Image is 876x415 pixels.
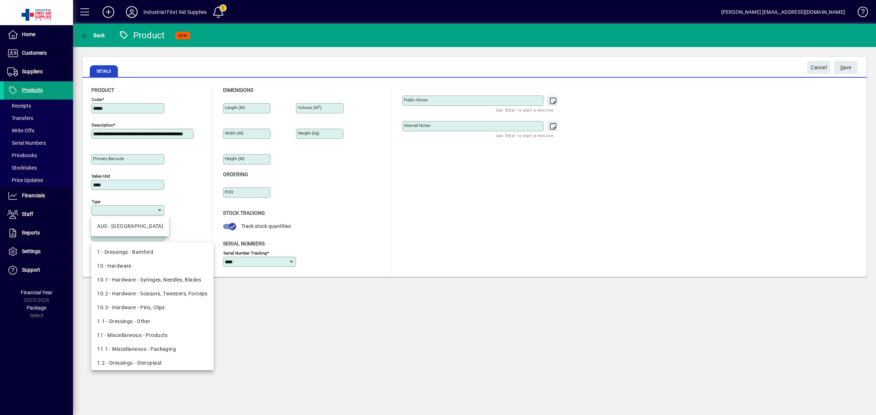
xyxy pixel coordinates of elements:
[721,6,845,18] div: [PERSON_NAME] [EMAIL_ADDRESS][DOMAIN_NAME]
[91,259,214,273] mat-option: 10 - Hardware
[496,131,553,140] mat-hint: Use 'Enter' to start a new line
[7,103,31,109] span: Receipts
[7,128,34,133] span: Write Offs
[92,123,113,128] mat-label: Description
[4,26,73,44] a: Home
[91,342,214,356] mat-option: 11.1 - Miscellaneous - Packaging
[225,131,243,136] mat-label: Width (m)
[22,50,47,56] span: Customers
[4,243,73,261] a: Settings
[4,137,73,149] a: Serial Numbers
[97,359,208,367] div: 1.2 - Dressings - Steroplast
[834,61,857,74] button: Save
[852,1,867,25] a: Knowledge Base
[97,262,208,270] div: 10 - Hardware
[91,245,214,259] mat-option: 1 - Dressings - Bamford
[404,123,430,128] mat-label: Internal Notes
[225,105,245,110] mat-label: Length (m)
[4,224,73,242] a: Reports
[4,112,73,124] a: Transfers
[91,356,214,370] mat-option: 1.2 - Dressings - Steroplast
[807,61,830,74] button: Cancel
[22,248,41,254] span: Settings
[91,287,214,301] mat-option: 10.2 - Hardware - Scissors, Tweezers, Forceps
[92,97,102,102] mat-label: Code
[4,162,73,174] a: Stocktakes
[22,193,45,198] span: Financials
[7,140,46,146] span: Serial Numbers
[178,33,187,38] span: NEW
[91,329,214,342] mat-option: 11 - Miscellaneous - Products
[81,32,105,38] span: Back
[496,106,553,114] mat-hint: Use 'Enter' to start a new line
[223,241,265,247] span: Serial Numbers
[79,29,107,42] button: Back
[91,315,214,329] mat-option: 1.1 - Dressings - Other
[97,276,208,284] div: 10.1 - Hardware - Syringes, Needles, Blades
[97,290,208,298] div: 10.2 - Hardware - Scissors, Tweezers, Forceps
[119,30,165,41] div: Product
[4,205,73,224] a: Staff
[22,87,43,93] span: Products
[91,301,214,315] mat-option: 10.3 - Hardware - Pins, Clips
[298,105,322,110] mat-label: Volume (m )
[91,220,169,233] mat-option: AUS - AUSTRALIA
[4,44,73,62] a: Customers
[225,156,245,161] mat-label: Height (m)
[7,152,37,158] span: Pricebooks
[4,261,73,279] a: Support
[21,290,53,295] span: Financial Year
[120,5,143,19] button: Profile
[22,31,35,37] span: Home
[92,174,110,179] mat-label: Sales unit
[7,177,43,183] span: Price Updates
[97,331,208,339] div: 11 - Miscellaneous - Products
[22,211,33,217] span: Staff
[91,273,214,287] mat-option: 10.1 - Hardware - Syringes, Needles, Blades
[7,165,37,171] span: Stocktakes
[225,189,233,194] mat-label: EOQ
[840,62,852,74] span: ave
[4,149,73,162] a: Pricebooks
[4,124,73,137] a: Write Offs
[811,62,827,74] span: Cancel
[404,97,428,102] mat-label: Public Notes
[298,131,319,136] mat-label: Weight (Kg)
[318,105,320,108] sup: 3
[4,187,73,205] a: Financials
[97,5,120,19] button: Add
[90,65,118,77] span: Details
[97,345,208,353] div: 11.1 - Miscellaneous - Packaging
[241,223,291,229] span: Track stock quantities
[4,174,73,186] a: Price Updates
[223,87,253,93] span: Dimensions
[97,248,208,256] div: 1 - Dressings - Bamford
[97,318,208,325] div: 1.1 - Dressings - Other
[22,230,40,236] span: Reports
[97,304,208,311] div: 10.3 - Hardware - Pins, Clips
[223,171,248,177] span: Ordering
[22,267,40,273] span: Support
[4,63,73,81] a: Suppliers
[27,305,46,311] span: Package
[7,115,33,121] span: Transfers
[93,156,124,161] mat-label: Primary barcode
[840,65,843,70] span: S
[143,6,207,18] div: Industrial First Aid Supplies
[22,69,43,74] span: Suppliers
[4,100,73,112] a: Receipts
[223,210,265,216] span: Stock Tracking
[223,250,267,255] mat-label: Serial Number tracking
[97,222,163,230] div: AUS - [GEOGRAPHIC_DATA]
[73,29,113,42] app-page-header-button: Back
[92,199,100,204] mat-label: Type
[91,87,114,93] span: Product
